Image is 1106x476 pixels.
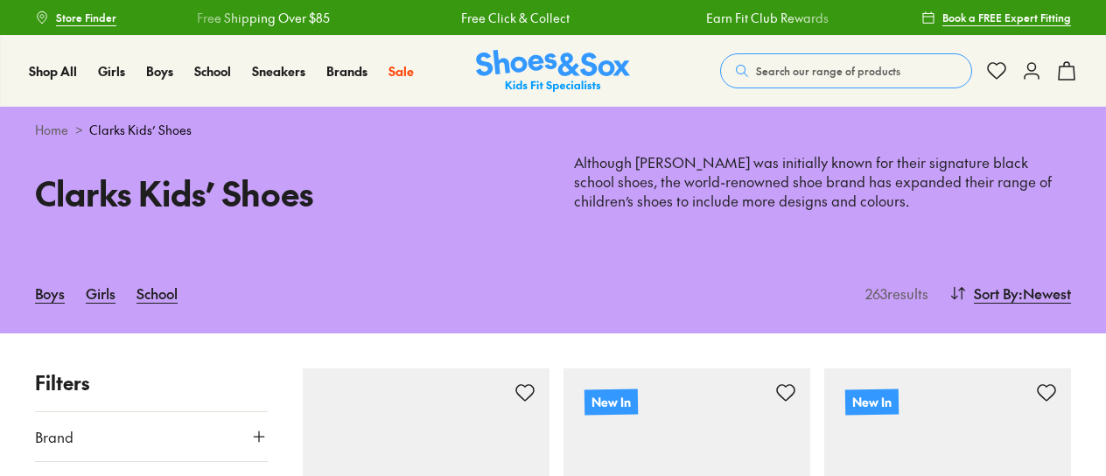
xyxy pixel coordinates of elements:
button: Search our range of products [720,53,972,88]
a: Girls [98,62,125,80]
a: Earn Fit Club Rewards [706,9,829,27]
span: Brand [35,426,73,447]
a: Sneakers [252,62,305,80]
a: School [136,274,178,312]
span: Book a FREE Expert Fitting [942,10,1071,25]
p: New In [845,388,899,415]
iframe: Gorgias live chat messenger [17,359,87,423]
a: Book a FREE Expert Fitting [921,2,1071,33]
span: Store Finder [56,10,116,25]
h1: Clarks Kids’ Shoes [35,168,532,218]
button: Brand [35,412,268,461]
a: Boys [146,62,173,80]
a: School [194,62,231,80]
span: : Newest [1018,283,1071,304]
a: Shoes & Sox [476,50,630,93]
button: Sort By:Newest [949,274,1071,312]
p: 263 results [858,283,928,304]
img: SNS_Logo_Responsive.svg [476,50,630,93]
a: Boys [35,274,65,312]
p: Although [PERSON_NAME] was initially known for their signature black school shoes, the world-reno... [574,153,1071,211]
span: Search our range of products [756,63,900,79]
a: Home [35,121,68,139]
span: Clarks Kids’ Shoes [89,121,192,139]
span: Sort By [974,283,1018,304]
a: Free Shipping Over $85 [197,9,330,27]
p: Filters [35,368,268,397]
div: > [35,121,1071,139]
a: Brands [326,62,367,80]
p: New In [584,388,638,415]
a: Girls [86,274,115,312]
a: Shop All [29,62,77,80]
a: Store Finder [35,2,116,33]
a: Sale [388,62,414,80]
a: Free Click & Collect [461,9,570,27]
